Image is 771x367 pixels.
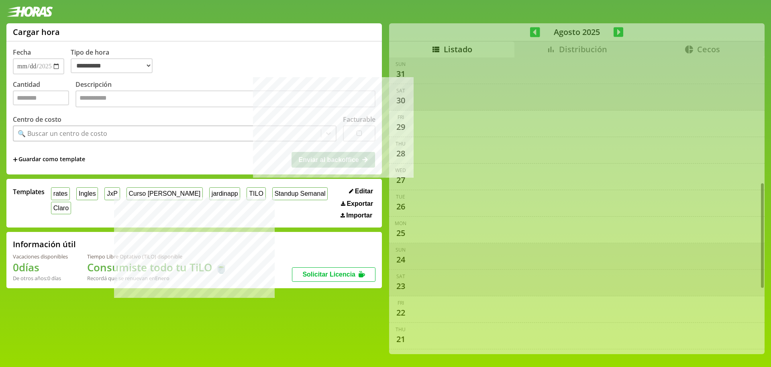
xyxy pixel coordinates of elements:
[343,115,375,124] label: Facturable
[13,90,69,105] input: Cantidad
[272,187,328,200] button: Standup Semanal
[13,80,75,109] label: Cantidad
[13,239,76,250] h2: Información útil
[292,267,375,282] button: Solicitar Licencia
[51,202,71,214] button: Claro
[209,187,240,200] button: jardinapp
[13,27,60,37] h1: Cargar hora
[71,58,153,73] select: Tipo de hora
[13,275,68,282] div: De otros años: 0 días
[13,253,68,260] div: Vacaciones disponibles
[126,187,203,200] button: Curso [PERSON_NAME]
[346,212,372,219] span: Importar
[339,200,375,208] button: Exportar
[155,275,169,282] b: Enero
[13,115,61,124] label: Centro de costo
[13,155,85,164] span: +Guardar como template
[6,6,53,17] img: logotipo
[71,48,159,74] label: Tipo de hora
[18,129,107,138] div: 🔍 Buscar un centro de costo
[347,187,375,195] button: Editar
[75,80,375,109] label: Descripción
[75,90,375,107] textarea: Descripción
[13,48,31,57] label: Fecha
[355,188,373,195] span: Editar
[247,187,265,200] button: TILO
[87,260,228,275] h1: Consumiste todo tu TiLO 🍵
[302,271,355,278] span: Solicitar Licencia
[51,187,70,200] button: rates
[13,155,18,164] span: +
[76,187,98,200] button: Ingles
[87,275,228,282] div: Recordá que se renuevan en
[104,187,120,200] button: JxP
[87,253,228,260] div: Tiempo Libre Optativo (TiLO) disponible
[13,187,45,196] span: Templates
[13,260,68,275] h1: 0 días
[347,200,373,207] span: Exportar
